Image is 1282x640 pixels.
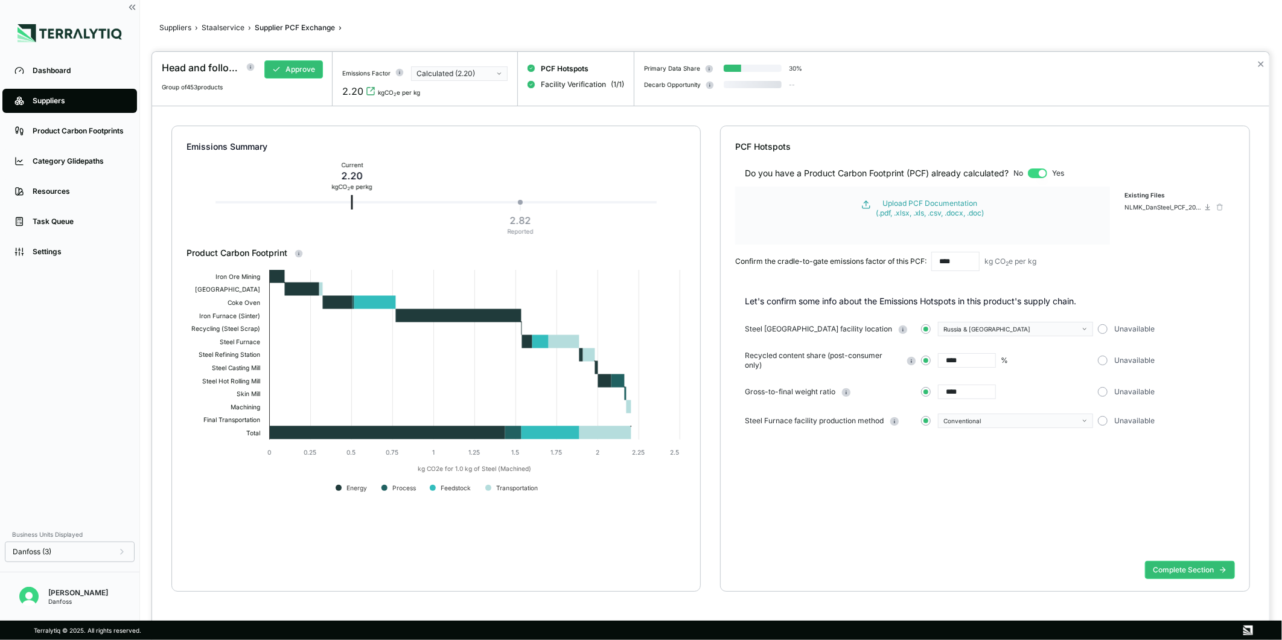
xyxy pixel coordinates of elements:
[202,377,260,385] text: Steel Hot Rolling Mill
[264,60,323,78] button: Approve
[596,449,599,456] text: 2
[342,69,391,77] div: Emissions Factor
[332,168,372,183] div: 2.20
[943,325,1079,333] div: Russia & [GEOGRAPHIC_DATA]
[346,449,356,456] text: 0.5
[162,83,223,91] span: Group of 453 products
[342,84,363,98] div: 2.20
[1001,356,1008,365] div: %
[735,141,1235,153] div: PCF Hotspots
[346,484,367,492] text: Energy
[237,390,260,397] text: Skin Mill
[418,466,531,473] text: kg CO2e for 1.0 kg of Steel (Machined)
[203,416,260,424] text: Final Transportation
[212,364,260,372] text: Steel Casting Mill
[943,417,1079,424] div: Conventional
[228,299,260,306] text: Coke Oven
[215,273,260,281] text: Iron Ore Mining
[378,89,420,96] div: kgCO e per kg
[394,92,397,97] sub: 2
[496,484,538,492] text: Transportation
[745,351,901,370] span: Recycled content share (post-consumer only)
[199,312,260,319] text: Iron Furnace (Sinter)
[644,65,700,72] div: Primary Data Share
[745,416,884,426] span: Steel Furnace facility production method
[411,66,508,81] button: Calculated (2.20)
[550,449,562,456] text: 1.75
[441,484,471,491] text: Feedstock
[632,449,645,456] text: 2.25
[191,325,260,333] text: Recycling (Steel Scrap)
[1124,191,1223,203] div: Existing Files
[938,414,1092,428] button: Conventional
[735,257,926,266] div: Confirm the cradle-to-gate emissions factor of this PCF:
[876,199,984,218] div: Upload PCF Documentation (.pdf, .xlsx, .xls, .csv, .docx, .doc)
[508,213,534,228] div: 2.82
[541,80,606,89] span: Facility Verification
[984,257,1036,266] div: kg CO e per kg
[332,183,372,190] div: kg CO e per kg
[1006,260,1009,267] sub: 2
[246,429,260,437] text: Total
[220,338,260,345] text: Steel Furnace
[745,167,1009,179] div: Do you have a Product Carbon Footprint (PCF) already calculated?
[1115,324,1155,334] span: Unavailable
[1145,561,1235,579] button: Complete Section
[1115,387,1155,397] span: Unavailable
[187,141,686,153] div: Emissions Summary
[1257,57,1264,71] button: Close
[611,80,624,89] span: ( 1 / 1 )
[432,449,435,456] text: 1
[392,484,416,491] text: Process
[348,186,351,191] sub: 2
[1052,168,1064,178] span: Yes
[938,322,1092,336] button: Russia & [GEOGRAPHIC_DATA]
[231,403,260,411] text: Machining
[195,286,260,293] text: [GEOGRAPHIC_DATA]
[541,64,588,74] span: PCF Hotspots
[162,60,239,75] div: Head and follower
[267,449,271,456] text: 0
[304,449,316,456] text: 0.25
[789,81,795,88] span: --
[1124,203,1202,211] div: NLMK_DanSteel_PCF_2024_FNthick.pdf
[332,161,372,168] div: Current
[187,247,686,259] div: Product Carbon Footprint
[789,65,802,72] div: 30 %
[1013,168,1023,178] span: No
[511,449,519,456] text: 1.5
[508,228,534,235] div: Reported
[468,449,480,456] text: 1.25
[745,387,835,397] span: Gross-to-final weight ratio
[745,324,892,334] span: Steel [GEOGRAPHIC_DATA] facility location
[416,69,494,78] div: Calculated (2.20)
[386,449,398,456] text: 0.75
[670,449,679,456] text: 2.5
[1115,416,1155,426] span: Unavailable
[366,86,375,96] svg: View audit trail
[644,81,701,88] div: Decarb Opportunity
[1124,203,1211,211] button: NLMK_DanSteel_PCF_2024_FNthick.pdf
[1115,356,1155,365] span: Unavailable
[199,351,260,359] text: Steel Refining Station
[751,199,1094,218] button: Upload PCF Documentation(.pdf, .xlsx, .xls, .csv, .docx, .doc)
[745,295,1235,307] p: Let's confirm some info about the Emissions Hotspots in this product's supply chain.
